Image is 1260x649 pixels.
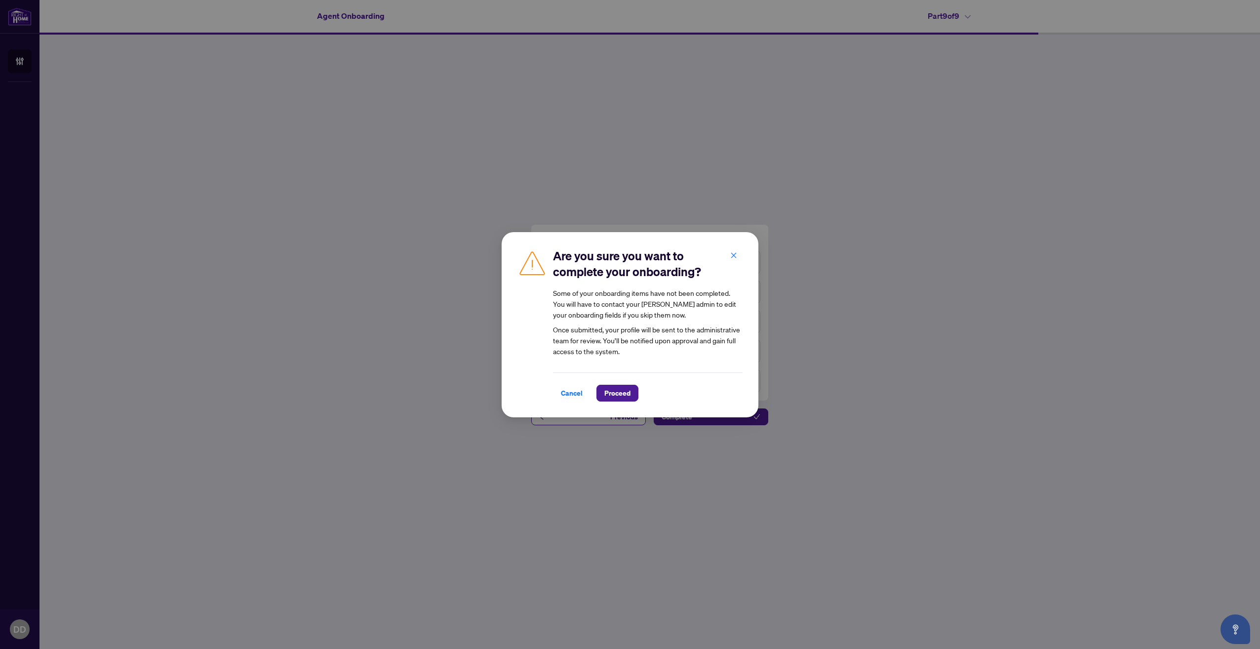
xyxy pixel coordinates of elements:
[553,385,591,402] button: Cancel
[561,385,583,401] span: Cancel
[596,385,638,402] button: Proceed
[553,287,743,357] article: Once submitted, your profile will be sent to the administrative team for review. You’ll be notifi...
[517,248,547,278] img: Caution Icon
[604,385,630,401] span: Proceed
[1221,614,1250,644] button: Open asap
[553,287,743,320] div: Some of your onboarding items have not been completed. You will have to contact your [PERSON_NAME...
[730,251,737,258] span: close
[553,248,743,280] h2: Are you sure you want to complete your onboarding?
